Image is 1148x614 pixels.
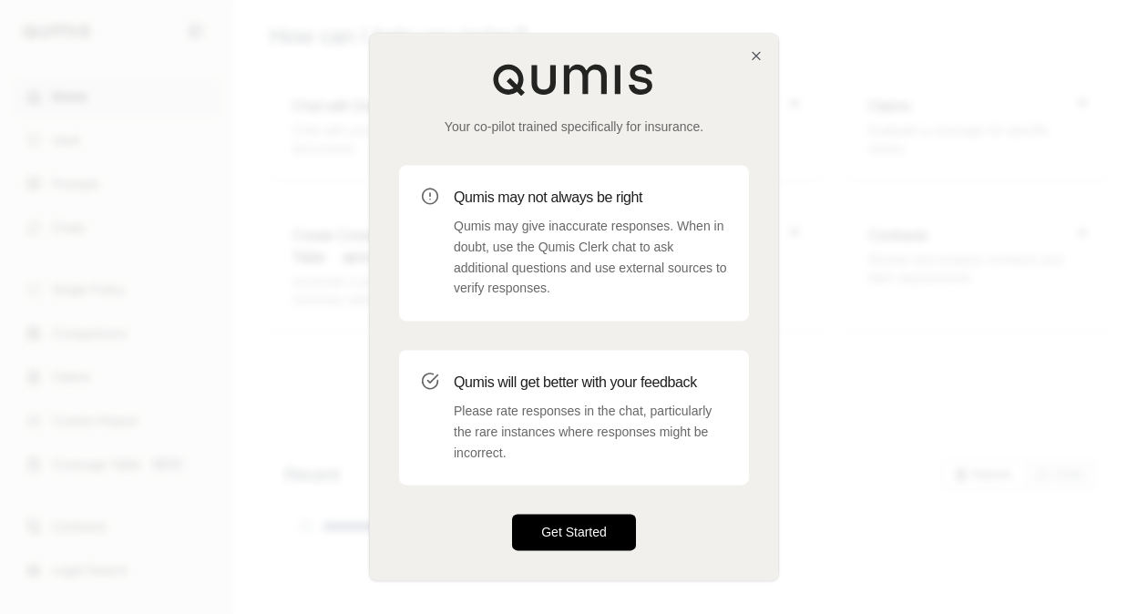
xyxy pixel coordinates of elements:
[454,401,727,463] p: Please rate responses in the chat, particularly the rare instances where responses might be incor...
[454,187,727,209] h3: Qumis may not always be right
[399,118,749,136] p: Your co-pilot trained specifically for insurance.
[492,63,656,96] img: Qumis Logo
[454,372,727,394] h3: Qumis will get better with your feedback
[454,216,727,299] p: Qumis may give inaccurate responses. When in doubt, use the Qumis Clerk chat to ask additional qu...
[512,515,636,551] button: Get Started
